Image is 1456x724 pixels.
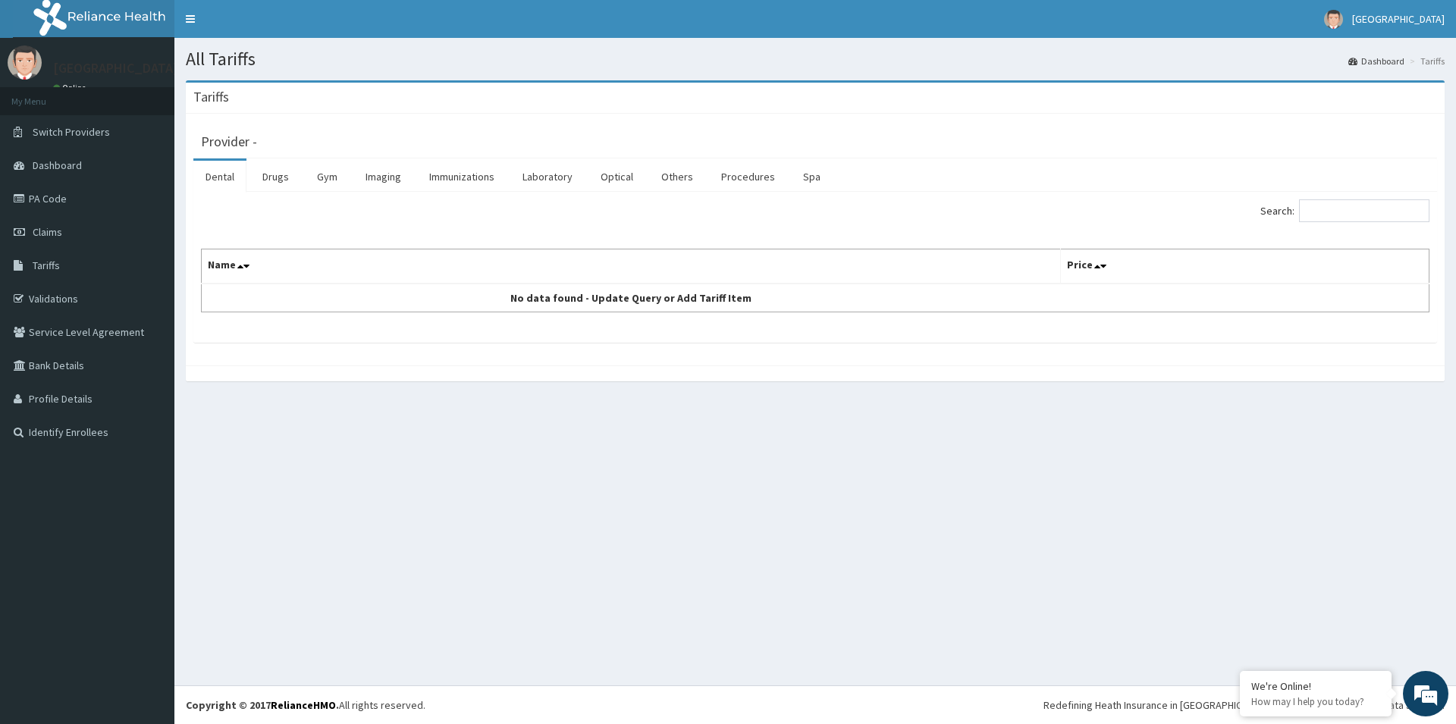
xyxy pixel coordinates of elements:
[193,161,246,193] a: Dental
[1251,695,1380,708] p: How may I help you today?
[1061,249,1429,284] th: Price
[1251,679,1380,693] div: We're Online!
[305,161,350,193] a: Gym
[709,161,787,193] a: Procedures
[33,225,62,239] span: Claims
[649,161,705,193] a: Others
[417,161,507,193] a: Immunizations
[8,45,42,80] img: User Image
[250,161,301,193] a: Drugs
[1406,55,1445,67] li: Tariffs
[1260,199,1429,222] label: Search:
[202,249,1061,284] th: Name
[201,135,257,149] h3: Provider -
[174,685,1456,724] footer: All rights reserved.
[1324,10,1343,29] img: User Image
[186,49,1445,69] h1: All Tariffs
[186,698,339,712] strong: Copyright © 2017 .
[353,161,413,193] a: Imaging
[1299,199,1429,222] input: Search:
[1352,12,1445,26] span: [GEOGRAPHIC_DATA]
[510,161,585,193] a: Laboratory
[33,125,110,139] span: Switch Providers
[202,284,1061,312] td: No data found - Update Query or Add Tariff Item
[33,259,60,272] span: Tariffs
[791,161,833,193] a: Spa
[271,698,336,712] a: RelianceHMO
[1043,697,1445,713] div: Redefining Heath Insurance in [GEOGRAPHIC_DATA] using Telemedicine and Data Science!
[33,158,82,172] span: Dashboard
[1348,55,1404,67] a: Dashboard
[588,161,645,193] a: Optical
[193,90,229,104] h3: Tariffs
[53,61,178,75] p: [GEOGRAPHIC_DATA]
[53,83,89,93] a: Online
